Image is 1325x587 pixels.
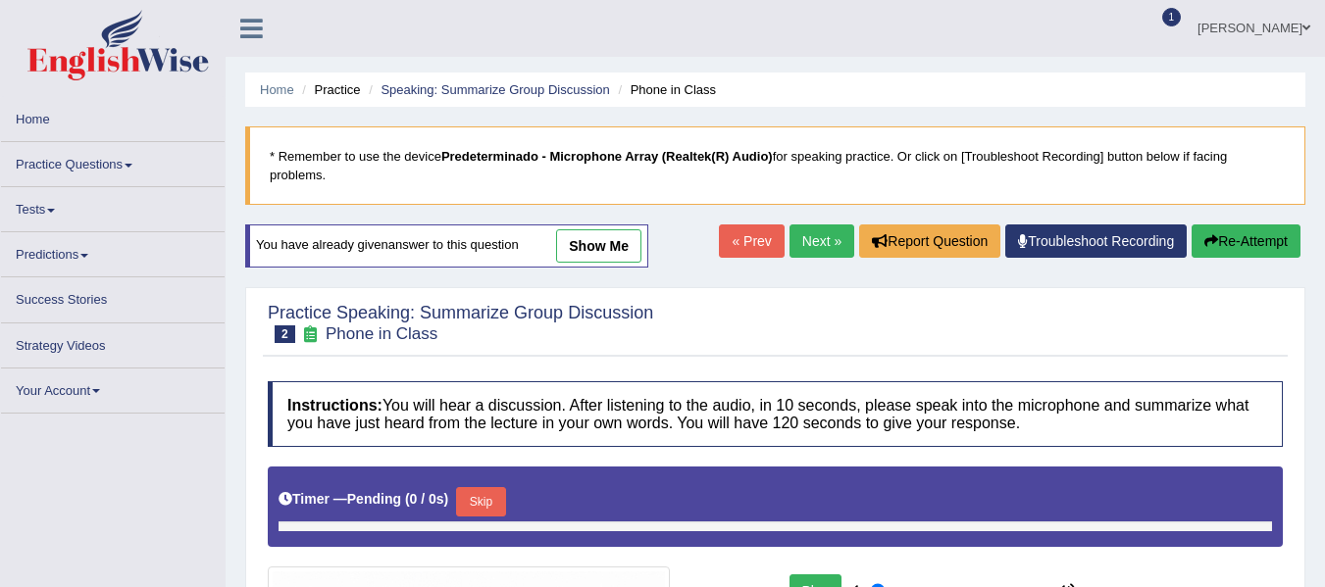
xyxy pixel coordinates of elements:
[268,304,653,343] h2: Practice Speaking: Summarize Group Discussion
[279,492,448,507] h5: Timer —
[441,149,773,164] b: Predeterminado - Microphone Array (Realtek(R) Audio)
[1,277,225,316] a: Success Stories
[1,323,225,362] a: Strategy Videos
[719,224,784,258] a: « Prev
[456,487,505,516] button: Skip
[410,491,444,507] b: 0 / 0s
[1,187,225,225] a: Tests
[1,142,225,180] a: Practice Questions
[268,381,1283,447] h4: You will hear a discussion. After listening to the audio, in 10 seconds, please speak into the mi...
[1192,224,1300,258] button: Re-Attempt
[326,324,437,343] small: Phone in Class
[245,224,648,268] div: You have already given answer to this question
[245,126,1305,205] blockquote: * Remember to use the device for speaking practice. Or click on [Troubleshoot Recording] button b...
[1162,8,1182,26] span: 1
[444,491,449,507] b: )
[260,82,294,97] a: Home
[1,97,225,135] a: Home
[300,325,321,344] small: Exam occurring question
[405,491,410,507] b: (
[275,325,295,343] span: 2
[613,80,716,99] li: Phone in Class
[859,224,1000,258] button: Report Question
[297,80,360,99] li: Practice
[287,397,382,414] b: Instructions:
[1005,224,1187,258] a: Troubleshoot Recording
[790,224,854,258] a: Next »
[1,232,225,270] a: Predictions
[1,368,225,407] a: Your Account
[347,491,401,507] b: Pending
[556,229,641,263] a: show me
[381,82,609,97] a: Speaking: Summarize Group Discussion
